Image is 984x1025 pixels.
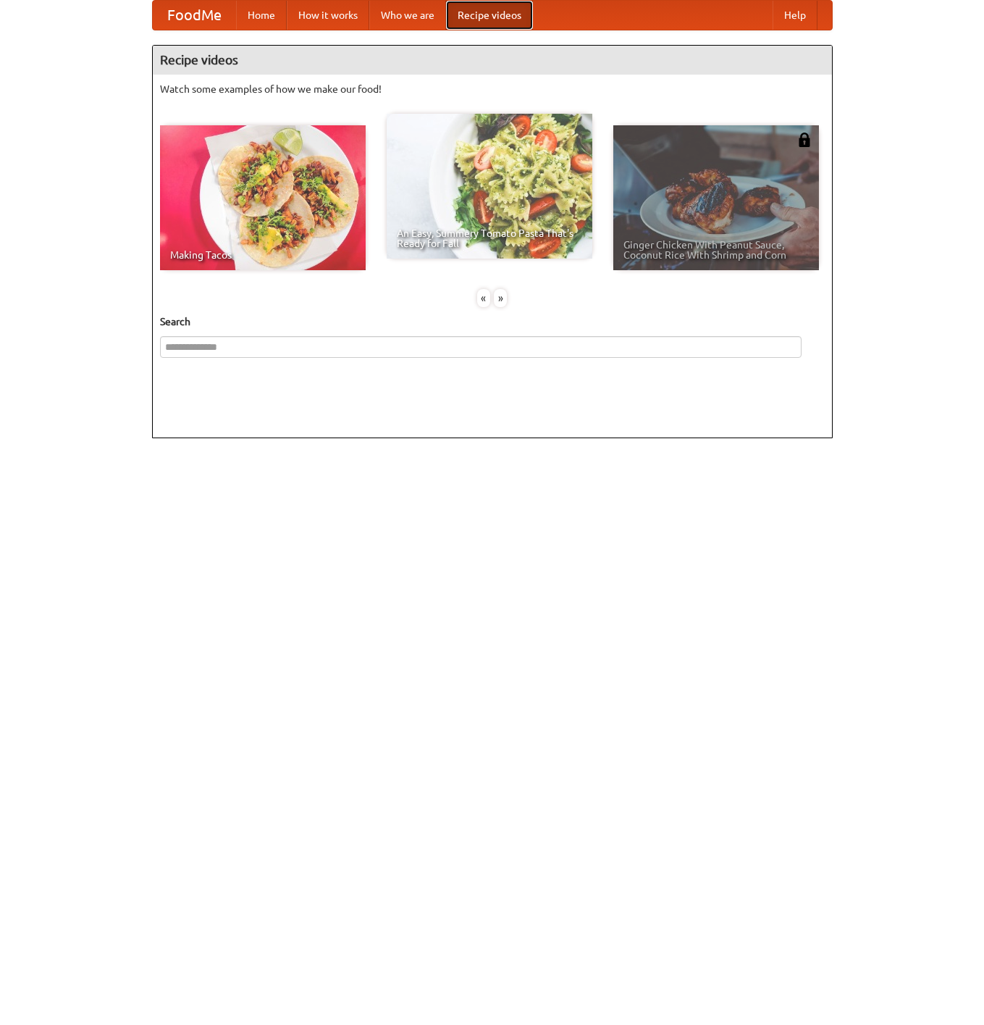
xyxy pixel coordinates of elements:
a: Help [773,1,817,30]
img: 483408.png [797,133,812,147]
a: Home [236,1,287,30]
span: Making Tacos [170,250,356,260]
a: An Easy, Summery Tomato Pasta That's Ready for Fall [387,114,592,259]
a: Making Tacos [160,125,366,270]
p: Watch some examples of how we make our food! [160,82,825,96]
a: Recipe videos [446,1,533,30]
h4: Recipe videos [153,46,832,75]
a: Who we are [369,1,446,30]
div: « [477,289,490,307]
div: » [494,289,507,307]
h5: Search [160,314,825,329]
a: FoodMe [153,1,236,30]
a: How it works [287,1,369,30]
span: An Easy, Summery Tomato Pasta That's Ready for Fall [397,228,582,248]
